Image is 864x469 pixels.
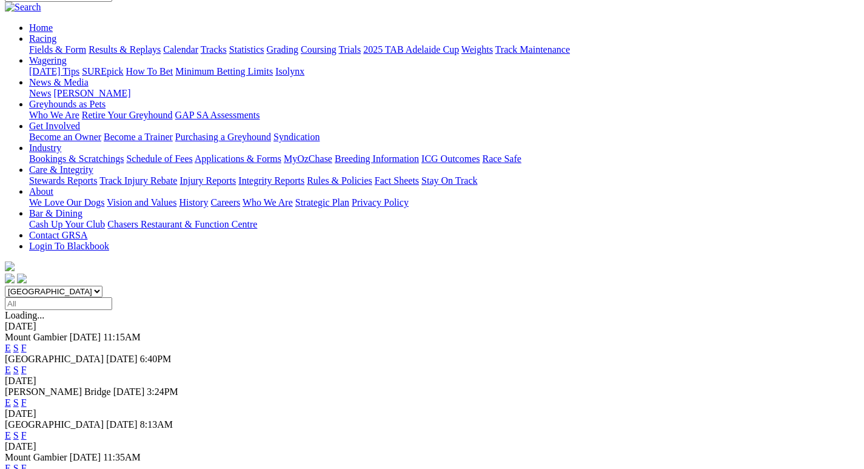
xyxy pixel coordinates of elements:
[275,66,304,76] a: Isolynx
[29,77,89,87] a: News & Media
[29,154,859,164] div: Industry
[5,408,859,419] div: [DATE]
[29,44,86,55] a: Fields & Form
[5,419,104,430] span: [GEOGRAPHIC_DATA]
[29,99,105,109] a: Greyhounds as Pets
[89,44,161,55] a: Results & Replays
[126,154,192,164] a: Schedule of Fees
[210,197,240,208] a: Careers
[29,186,53,197] a: About
[5,430,11,440] a: E
[5,343,11,353] a: E
[99,175,177,186] a: Track Injury Rebate
[375,175,419,186] a: Fact Sheets
[126,66,173,76] a: How To Bet
[482,154,521,164] a: Race Safe
[175,110,260,120] a: GAP SA Assessments
[495,44,570,55] a: Track Maintenance
[5,452,67,462] span: Mount Gambier
[5,354,104,364] span: [GEOGRAPHIC_DATA]
[163,44,198,55] a: Calendar
[267,44,298,55] a: Grading
[5,332,67,342] span: Mount Gambier
[13,430,19,440] a: S
[107,219,257,229] a: Chasers Restaurant & Function Centre
[5,261,15,271] img: logo-grsa-white.png
[175,66,273,76] a: Minimum Betting Limits
[5,365,11,375] a: E
[29,132,101,142] a: Become an Owner
[21,430,27,440] a: F
[5,386,111,397] span: [PERSON_NAME] Bridge
[13,365,19,375] a: S
[147,386,178,397] span: 3:24PM
[243,197,293,208] a: Who We Are
[352,197,409,208] a: Privacy Policy
[29,143,61,153] a: Industry
[70,452,101,462] span: [DATE]
[29,66,79,76] a: [DATE] Tips
[238,175,304,186] a: Integrity Reports
[103,452,141,462] span: 11:35AM
[229,44,264,55] a: Statistics
[29,241,109,251] a: Login To Blackbook
[21,397,27,408] a: F
[106,354,138,364] span: [DATE]
[5,441,859,452] div: [DATE]
[82,110,173,120] a: Retire Your Greyhound
[5,2,41,13] img: Search
[179,197,208,208] a: History
[29,121,80,131] a: Get Involved
[29,175,859,186] div: Care & Integrity
[104,132,173,142] a: Become a Trainer
[29,197,859,208] div: About
[70,332,101,342] span: [DATE]
[201,44,227,55] a: Tracks
[5,376,859,386] div: [DATE]
[29,22,53,33] a: Home
[29,154,124,164] a: Bookings & Scratchings
[29,219,859,230] div: Bar & Dining
[17,274,27,283] img: twitter.svg
[107,197,176,208] a: Vision and Values
[5,310,44,320] span: Loading...
[29,208,82,218] a: Bar & Dining
[29,88,51,98] a: News
[29,132,859,143] div: Get Involved
[284,154,332,164] a: MyOzChase
[29,88,859,99] div: News & Media
[29,230,87,240] a: Contact GRSA
[5,297,112,310] input: Select date
[295,197,349,208] a: Strategic Plan
[461,44,493,55] a: Weights
[140,419,173,430] span: 8:13AM
[29,197,104,208] a: We Love Our Dogs
[21,343,27,353] a: F
[29,175,97,186] a: Stewards Reports
[29,164,93,175] a: Care & Integrity
[13,397,19,408] a: S
[421,154,480,164] a: ICG Outcomes
[307,175,372,186] a: Rules & Policies
[103,332,141,342] span: 11:15AM
[29,44,859,55] div: Racing
[363,44,459,55] a: 2025 TAB Adelaide Cup
[301,44,337,55] a: Coursing
[140,354,172,364] span: 6:40PM
[179,175,236,186] a: Injury Reports
[273,132,320,142] a: Syndication
[29,33,56,44] a: Racing
[421,175,477,186] a: Stay On Track
[195,154,281,164] a: Applications & Forms
[82,66,123,76] a: SUREpick
[29,66,859,77] div: Wagering
[53,88,130,98] a: [PERSON_NAME]
[29,110,79,120] a: Who We Are
[335,154,419,164] a: Breeding Information
[29,219,105,229] a: Cash Up Your Club
[5,274,15,283] img: facebook.svg
[338,44,361,55] a: Trials
[21,365,27,375] a: F
[5,397,11,408] a: E
[5,321,859,332] div: [DATE]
